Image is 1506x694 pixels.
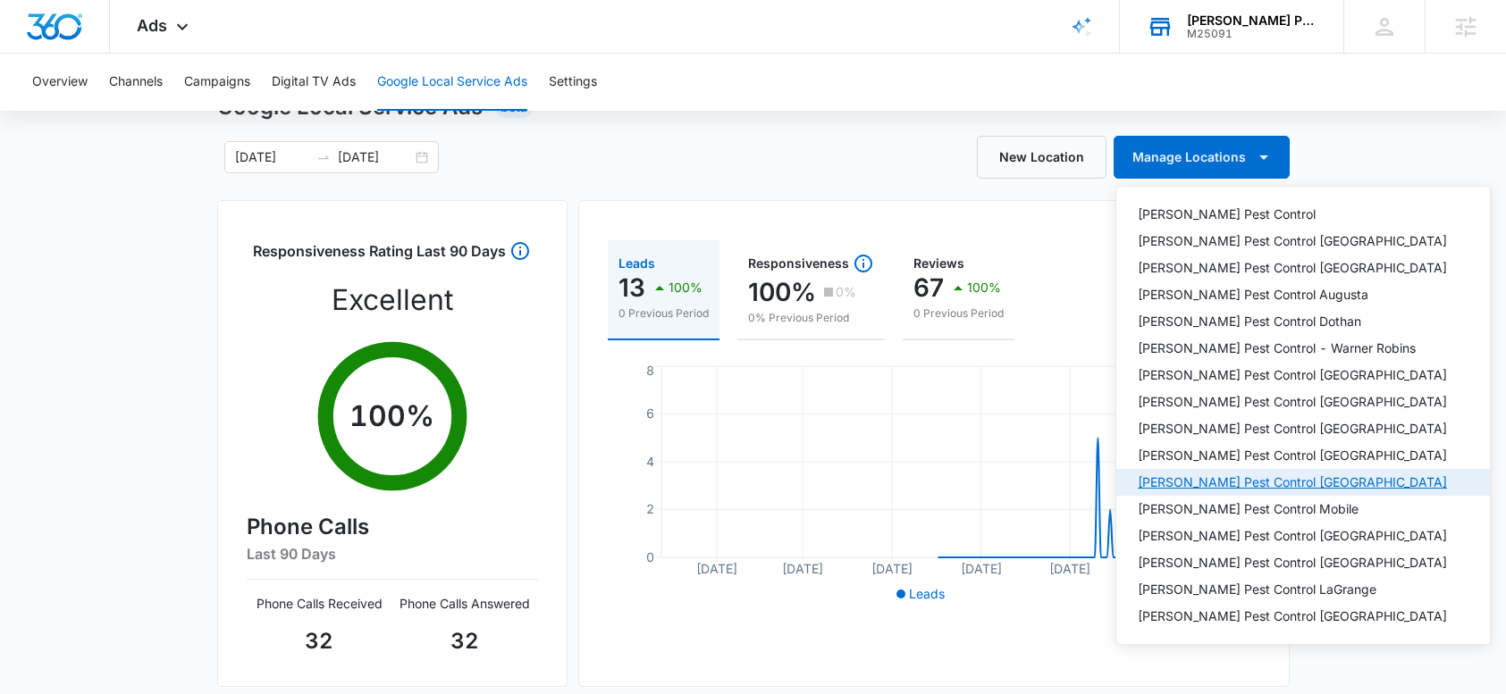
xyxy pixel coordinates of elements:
[1138,530,1447,542] div: [PERSON_NAME] Pest Control [GEOGRAPHIC_DATA]
[669,281,703,294] p: 100%
[1138,208,1447,221] div: [PERSON_NAME] Pest Control
[1138,449,1447,462] div: [PERSON_NAME] Pest Control [GEOGRAPHIC_DATA]
[646,501,654,516] tspan: 2
[349,395,434,438] p: 100 %
[1187,28,1317,40] div: account id
[871,561,912,576] tspan: [DATE]
[1138,583,1447,596] div: [PERSON_NAME] Pest Control LaGrange
[137,16,167,35] span: Ads
[392,594,538,613] p: Phone Calls Answered
[1138,342,1447,355] div: [PERSON_NAME] Pest Control - Warner Robins
[1187,13,1317,28] div: account name
[1116,469,1490,496] a: [PERSON_NAME] Pest Control [GEOGRAPHIC_DATA]
[1138,288,1447,301] div: [PERSON_NAME] Pest Control Augusta
[646,454,654,469] tspan: 4
[836,286,856,298] p: 0%
[32,54,88,111] button: Overview
[109,54,163,111] button: Channels
[253,240,506,272] h3: Responsiveness Rating Last 90 Days
[748,253,874,274] div: Responsiveness
[913,305,1004,322] p: 0 Previous Period
[247,511,538,543] h4: Phone Calls
[1138,369,1447,381] div: [PERSON_NAME] Pest Control [GEOGRAPHIC_DATA]
[332,279,453,322] p: Excellent
[618,273,645,302] p: 13
[392,625,538,657] p: 32
[1049,561,1090,576] tspan: [DATE]
[1116,549,1490,576] a: [PERSON_NAME] Pest Control [GEOGRAPHIC_DATA]
[1116,308,1490,335] a: [PERSON_NAME] Pest Control Dothan
[977,136,1106,179] a: New Location
[1138,396,1447,408] div: [PERSON_NAME] Pest Control [GEOGRAPHIC_DATA]
[913,257,1004,270] div: Reviews
[247,625,392,657] p: 32
[1138,262,1447,274] div: [PERSON_NAME] Pest Control [GEOGRAPHIC_DATA]
[272,54,356,111] button: Digital TV Ads
[247,543,538,564] h6: Last 90 Days
[967,281,1001,294] p: 100%
[1116,442,1490,469] a: [PERSON_NAME] Pest Control [GEOGRAPHIC_DATA]
[549,54,597,111] button: Settings
[1116,523,1490,549] a: [PERSON_NAME] Pest Control [GEOGRAPHIC_DATA]
[1138,556,1447,569] div: [PERSON_NAME] Pest Control [GEOGRAPHIC_DATA]
[748,278,816,306] p: 100%
[1138,476,1447,489] div: [PERSON_NAME] Pest Control [GEOGRAPHIC_DATA]
[1114,136,1290,179] button: Manage Locations
[618,305,709,322] p: 0 Previous Period
[618,257,709,270] div: Leads
[646,406,654,421] tspan: 6
[1138,610,1447,623] div: [PERSON_NAME] Pest Control [GEOGRAPHIC_DATA]
[782,561,823,576] tspan: [DATE]
[913,273,944,302] p: 67
[1116,389,1490,415] a: [PERSON_NAME] Pest Control [GEOGRAPHIC_DATA]
[1116,255,1490,281] a: [PERSON_NAME] Pest Control [GEOGRAPHIC_DATA]
[1116,576,1490,603] a: [PERSON_NAME] Pest Control LaGrange
[960,561,1001,576] tspan: [DATE]
[1116,362,1490,389] a: [PERSON_NAME] Pest Control [GEOGRAPHIC_DATA]
[1138,315,1447,328] div: [PERSON_NAME] Pest Control Dothan
[1116,496,1490,523] a: [PERSON_NAME] Pest Control Mobile
[695,561,736,576] tspan: [DATE]
[1116,281,1490,308] a: [PERSON_NAME] Pest Control Augusta
[646,549,654,564] tspan: 0
[1116,335,1490,362] a: [PERSON_NAME] Pest Control - Warner Robins
[316,150,331,164] span: to
[1116,415,1490,442] a: [PERSON_NAME] Pest Control [GEOGRAPHIC_DATA]
[646,363,654,378] tspan: 8
[235,147,309,167] input: Start date
[1138,235,1447,247] div: [PERSON_NAME] Pest Control [GEOGRAPHIC_DATA]
[338,147,412,167] input: End date
[247,594,392,613] p: Phone Calls Received
[1138,503,1447,515] div: [PERSON_NAME] Pest Control Mobile
[184,54,250,111] button: Campaigns
[316,150,331,164] span: swap-right
[377,54,527,111] button: Google Local Service Ads
[909,586,945,601] span: Leads
[1138,422,1447,435] div: [PERSON_NAME] Pest Control [GEOGRAPHIC_DATA]
[1116,603,1490,630] a: [PERSON_NAME] Pest Control [GEOGRAPHIC_DATA]
[748,310,874,326] p: 0% Previous Period
[1116,228,1490,255] a: [PERSON_NAME] Pest Control [GEOGRAPHIC_DATA]
[1116,201,1490,228] a: [PERSON_NAME] Pest Control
